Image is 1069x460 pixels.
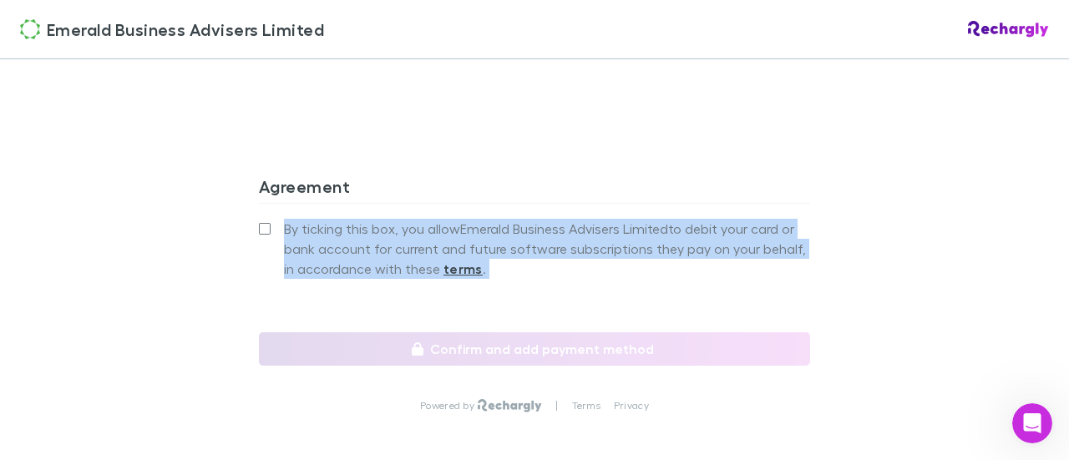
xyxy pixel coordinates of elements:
[420,399,478,412] p: Powered by
[968,21,1049,38] img: Rechargly Logo
[20,19,40,39] img: Emerald Business Advisers Limited's Logo
[284,219,810,279] span: By ticking this box, you allow Emerald Business Advisers Limited to debit your card or bank accou...
[259,176,810,203] h3: Agreement
[478,399,542,412] img: Rechargly Logo
[572,399,600,412] a: Terms
[259,332,810,366] button: Confirm and add payment method
[47,17,324,42] span: Emerald Business Advisers Limited
[555,399,558,412] p: |
[443,260,483,277] strong: terms
[614,399,649,412] a: Privacy
[1012,403,1052,443] iframe: Intercom live chat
